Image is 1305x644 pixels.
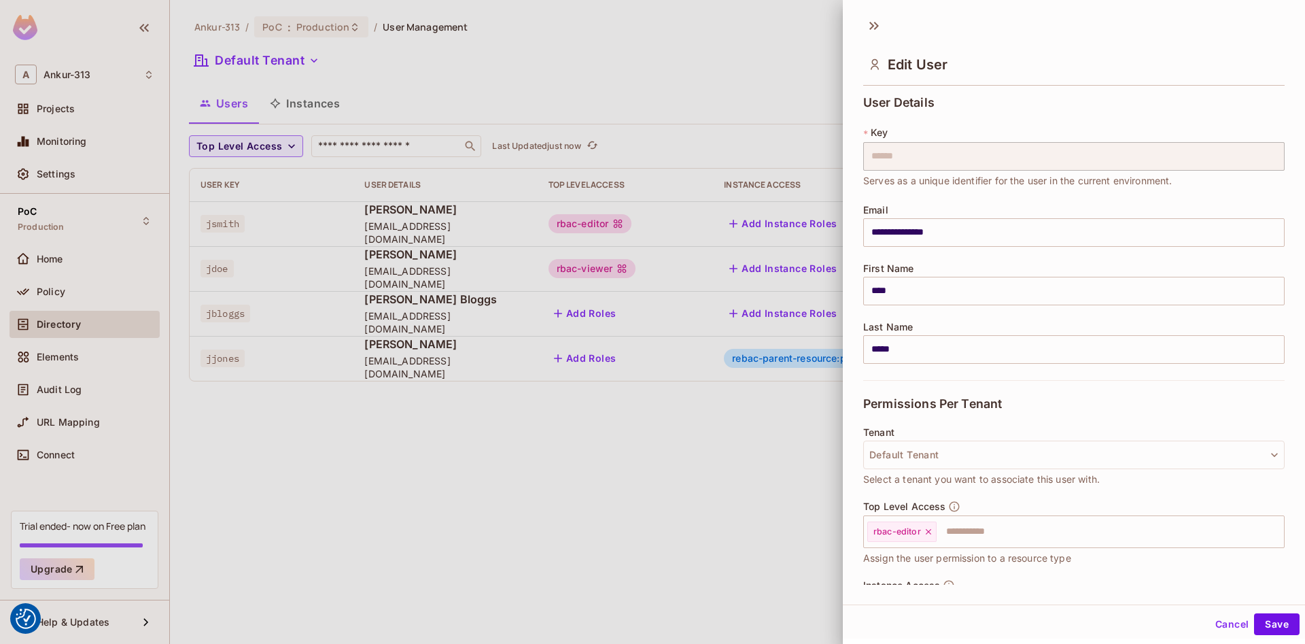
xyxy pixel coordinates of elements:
span: Email [863,205,888,216]
button: Cancel [1210,613,1254,635]
span: Assign the user permission to a resource type [863,551,1071,566]
button: Save [1254,613,1300,635]
span: User Details [863,96,935,109]
span: Select a tenant you want to associate this user with. [863,472,1100,487]
span: Edit User [888,56,947,73]
span: First Name [863,263,914,274]
img: Revisit consent button [16,609,36,629]
span: Permissions Per Tenant [863,397,1002,411]
span: Last Name [863,322,913,333]
div: rbac-editor [867,522,937,542]
button: Default Tenant [863,441,1285,469]
span: Key [871,127,888,138]
button: Open [1277,530,1280,532]
span: Tenant [863,427,894,438]
span: Serves as a unique identifier for the user in the current environment. [863,173,1172,188]
span: rbac-editor [873,526,921,537]
span: Top Level Access [863,501,945,512]
button: Consent Preferences [16,609,36,629]
span: Instance Access [863,580,940,591]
